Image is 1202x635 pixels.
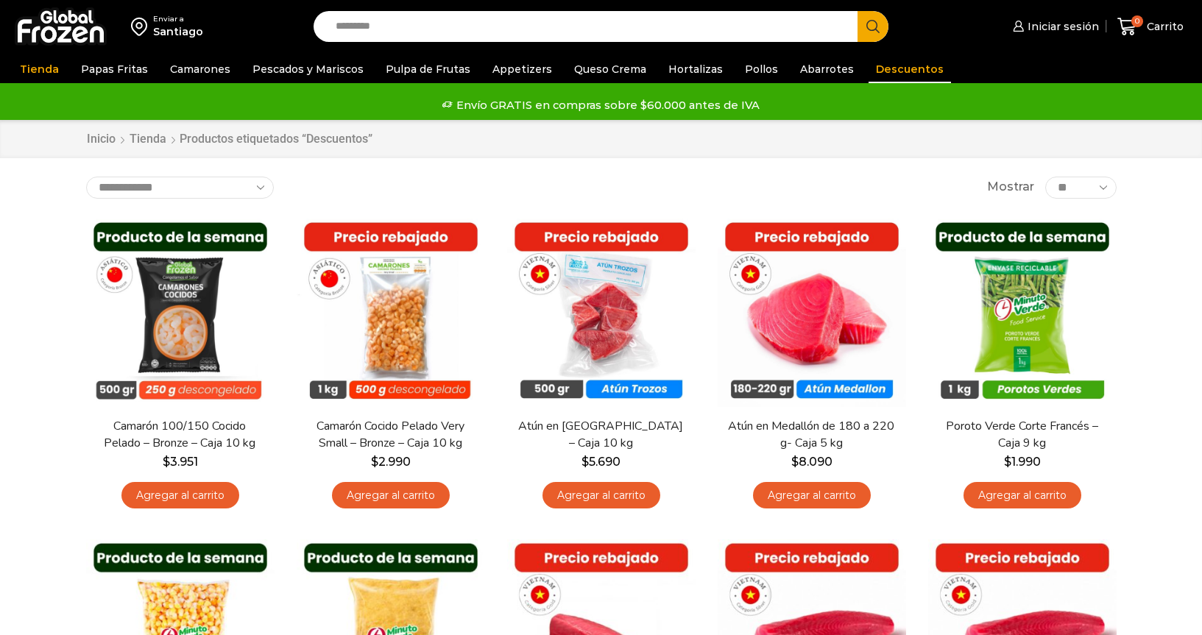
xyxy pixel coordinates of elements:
[245,55,371,83] a: Pescados y Mariscos
[86,177,274,199] select: Pedido de la tienda
[1114,10,1187,44] a: 0 Carrito
[163,455,198,469] bdi: 3.951
[567,55,654,83] a: Queso Crema
[153,24,203,39] div: Santiago
[305,418,475,452] a: Camarón Cocido Pelado Very Small – Bronze – Caja 10 kg
[581,455,621,469] bdi: 5.690
[1009,12,1099,41] a: Iniciar sesión
[371,455,378,469] span: $
[1024,19,1099,34] span: Iniciar sesión
[987,179,1034,196] span: Mostrar
[163,55,238,83] a: Camarones
[581,455,589,469] span: $
[95,418,264,452] a: Camarón 100/150 Cocido Pelado – Bronze – Caja 10 kg
[516,418,685,452] a: Atún en [GEOGRAPHIC_DATA] – Caja 10 kg
[153,14,203,24] div: Enviar a
[542,482,660,509] a: Agregar al carrito: “Atún en Trozos - Caja 10 kg”
[791,455,799,469] span: $
[661,55,730,83] a: Hortalizas
[74,55,155,83] a: Papas Fritas
[753,482,871,509] a: Agregar al carrito: “Atún en Medallón de 180 a 220 g- Caja 5 kg”
[86,131,116,148] a: Inicio
[129,131,167,148] a: Tienda
[163,455,170,469] span: $
[738,55,785,83] a: Pollos
[858,11,888,42] button: Search button
[937,418,1106,452] a: Poroto Verde Corte Francés – Caja 9 kg
[964,482,1081,509] a: Agregar al carrito: “Poroto Verde Corte Francés - Caja 9 kg”
[1131,15,1143,27] span: 0
[86,131,372,148] nav: Breadcrumb
[1004,455,1041,469] bdi: 1.990
[332,482,450,509] a: Agregar al carrito: “Camarón Cocido Pelado Very Small - Bronze - Caja 10 kg”
[869,55,951,83] a: Descuentos
[378,55,478,83] a: Pulpa de Frutas
[793,55,861,83] a: Abarrotes
[13,55,66,83] a: Tienda
[371,455,411,469] bdi: 2.990
[1004,455,1011,469] span: $
[1143,19,1184,34] span: Carrito
[726,418,896,452] a: Atún en Medallón de 180 a 220 g- Caja 5 kg
[180,132,372,146] h1: Productos etiquetados “Descuentos”
[485,55,559,83] a: Appetizers
[131,14,153,39] img: address-field-icon.svg
[121,482,239,509] a: Agregar al carrito: “Camarón 100/150 Cocido Pelado - Bronze - Caja 10 kg”
[791,455,832,469] bdi: 8.090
